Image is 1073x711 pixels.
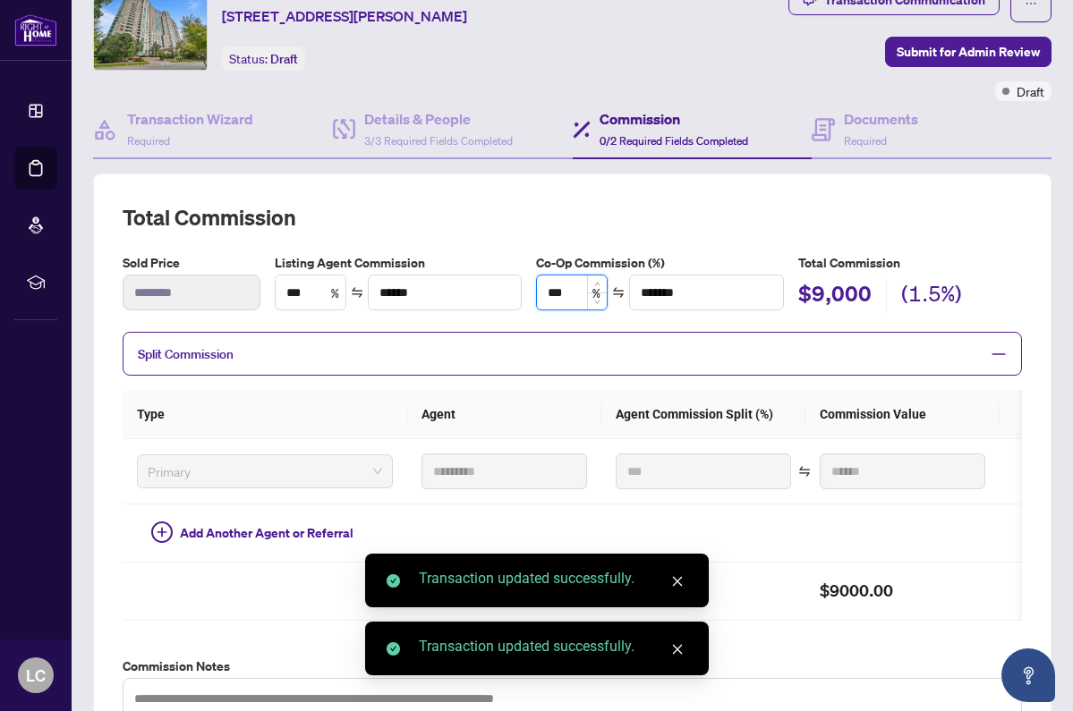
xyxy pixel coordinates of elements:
span: Submit for Admin Review [897,38,1040,66]
span: down [594,299,600,305]
div: Split Commission [123,332,1022,376]
img: logo [14,13,57,47]
h4: Commission [600,108,748,130]
th: Commission Value [805,390,1000,439]
label: Sold Price [123,253,260,273]
span: Primary [148,458,382,485]
span: LC [26,663,46,688]
span: swap [612,286,625,299]
span: close [671,643,684,656]
span: Required [127,134,170,148]
h2: Total Commission [123,203,1022,232]
span: swap [798,465,811,478]
button: Submit for Admin Review [885,37,1052,67]
span: 0/2 Required Fields Completed [600,134,748,148]
span: Split Commission [138,346,234,362]
h2: $9000.00 [820,577,985,605]
h2: (1.5%) [901,279,962,313]
span: Draft [1017,81,1044,101]
th: Agent [407,390,601,439]
h4: Details & People [364,108,513,130]
span: [STREET_ADDRESS][PERSON_NAME] [222,5,467,27]
label: Commission Notes [123,656,1022,676]
div: Transaction updated successfully. [419,636,687,657]
th: Agent Commission Split (%) [601,390,805,439]
span: close [671,575,684,588]
div: Transaction updated successfully. [419,568,687,589]
span: Decrease Value [587,292,607,309]
label: Co-Op Commission (%) [536,253,783,273]
a: Close [668,571,687,591]
span: 3/3 Required Fields Completed [364,134,513,148]
span: check-circle [387,574,400,588]
span: Required [844,134,887,148]
span: up [594,281,600,287]
h4: Transaction Wizard [127,108,253,130]
span: Draft [270,51,298,67]
span: minus [991,346,1007,362]
h4: Documents [844,108,918,130]
h5: Total Commission [798,253,1022,273]
label: Listing Agent Commission [275,253,522,273]
th: Type [123,390,407,439]
span: Increase Value [587,275,607,292]
a: Close [668,639,687,659]
span: check-circle [387,642,400,656]
span: Add Another Agent or Referral [180,523,353,543]
button: Add Another Agent or Referral [137,519,368,547]
span: swap [351,286,363,299]
div: Status: [222,47,305,71]
span: plus-circle [151,521,173,543]
h2: $9,000 [798,279,872,313]
button: Open asap [1001,648,1055,702]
